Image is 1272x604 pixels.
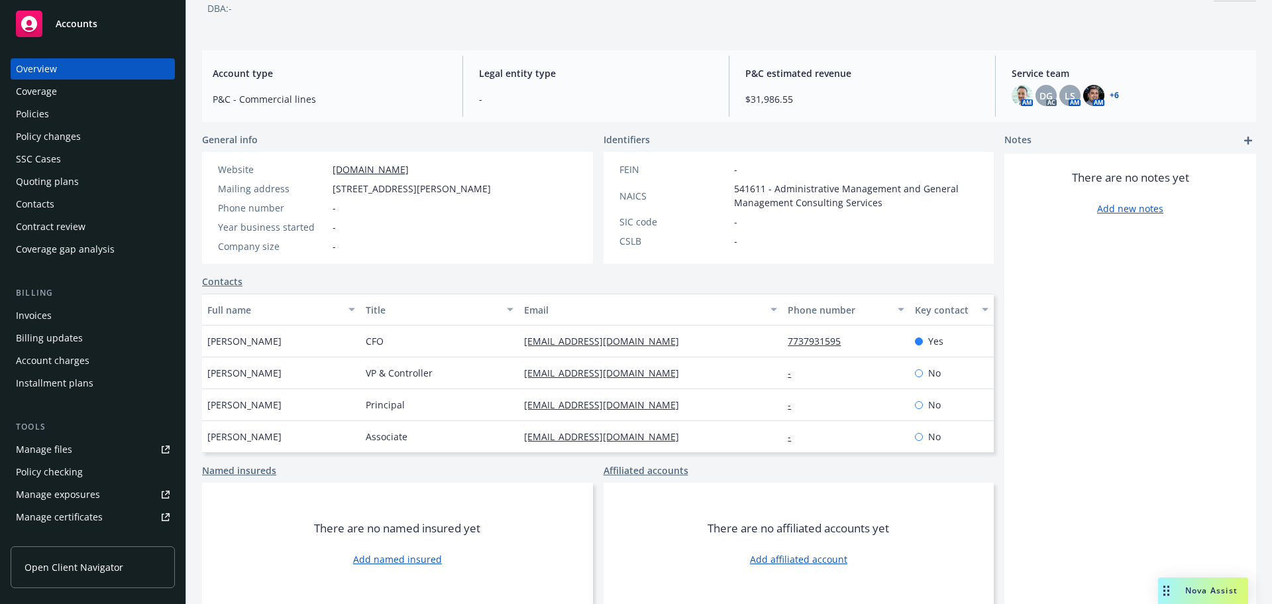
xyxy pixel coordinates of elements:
a: Installment plans [11,373,175,394]
div: Year business started [218,220,327,234]
span: No [928,366,941,380]
a: Add new notes [1097,202,1163,215]
span: [STREET_ADDRESS][PERSON_NAME] [333,182,491,196]
button: Title [360,294,519,326]
span: - [734,215,737,229]
span: 541611 - Administrative Management and General Management Consulting Services [734,182,979,210]
button: Nova Assist [1158,577,1248,604]
span: LS [1065,89,1075,103]
a: Quoting plans [11,171,175,192]
a: SSC Cases [11,149,175,170]
a: Accounts [11,5,175,42]
span: - [479,92,713,106]
div: Installment plans [16,373,93,394]
span: $31,986.55 [745,92,979,106]
button: Email [519,294,782,326]
div: Billing [11,286,175,300]
button: Phone number [782,294,909,326]
span: [PERSON_NAME] [207,366,282,380]
a: Invoices [11,305,175,326]
span: P&C - Commercial lines [213,92,447,106]
div: FEIN [619,162,729,176]
div: Overview [16,58,57,80]
a: Contract review [11,216,175,237]
div: Title [366,303,499,317]
div: NAICS [619,189,729,203]
div: DBA: - [207,1,232,15]
div: Phone number [788,303,889,317]
div: Contacts [16,194,54,215]
div: Policy changes [16,126,81,147]
span: Accounts [56,19,97,29]
a: Policy changes [11,126,175,147]
a: 7737931595 [788,335,851,347]
span: CFO [366,334,384,348]
span: Legal entity type [479,66,713,80]
a: Contacts [11,194,175,215]
span: There are no named insured yet [314,520,480,536]
span: Open Client Navigator [25,560,123,574]
a: Account charges [11,350,175,371]
span: - [734,234,737,248]
a: Named insureds [202,463,276,477]
a: Policy checking [11,461,175,483]
div: SSC Cases [16,149,61,170]
div: SIC code [619,215,729,229]
img: photo [1083,85,1104,106]
div: Policies [16,103,49,125]
div: Contract review [16,216,85,237]
a: Add named insured [353,552,442,566]
span: [PERSON_NAME] [207,398,282,412]
div: Account charges [16,350,89,371]
a: Add affiliated account [750,552,847,566]
a: Contacts [202,274,242,288]
a: Affiliated accounts [604,463,688,477]
a: - [788,367,802,379]
div: Manage certificates [16,507,103,528]
a: [EMAIL_ADDRESS][DOMAIN_NAME] [524,367,690,379]
span: No [928,430,941,444]
span: No [928,398,941,412]
a: Overview [11,58,175,80]
span: VP & Controller [366,366,433,380]
a: Manage files [11,439,175,460]
a: Manage certificates [11,507,175,528]
span: Identifiers [604,133,650,147]
span: There are no affiliated accounts yet [708,520,889,536]
div: Drag to move [1158,577,1175,604]
div: Coverage [16,81,57,102]
img: photo [1012,85,1033,106]
div: Billing updates [16,328,83,349]
span: General info [202,133,258,147]
div: Manage files [16,439,72,460]
div: Website [218,162,327,176]
div: Company size [218,239,327,253]
span: Nova Assist [1185,585,1238,596]
a: [EMAIL_ADDRESS][DOMAIN_NAME] [524,335,690,347]
a: [EMAIL_ADDRESS][DOMAIN_NAME] [524,398,690,411]
div: Full name [207,303,341,317]
span: - [333,220,336,234]
span: Service team [1012,66,1245,80]
div: Manage exposures [16,484,100,505]
span: - [333,239,336,253]
span: P&C estimated revenue [745,66,979,80]
div: Email [524,303,763,317]
a: [EMAIL_ADDRESS][DOMAIN_NAME] [524,430,690,443]
a: Manage claims [11,529,175,550]
div: Tools [11,420,175,434]
span: Account type [213,66,447,80]
span: Yes [928,334,943,348]
div: Coverage gap analysis [16,239,115,260]
a: +6 [1110,91,1119,99]
div: Phone number [218,201,327,215]
a: Coverage [11,81,175,102]
div: Key contact [915,303,974,317]
a: - [788,398,802,411]
button: Key contact [910,294,994,326]
a: Manage exposures [11,484,175,505]
span: Principal [366,398,405,412]
div: Policy checking [16,461,83,483]
div: Invoices [16,305,52,326]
